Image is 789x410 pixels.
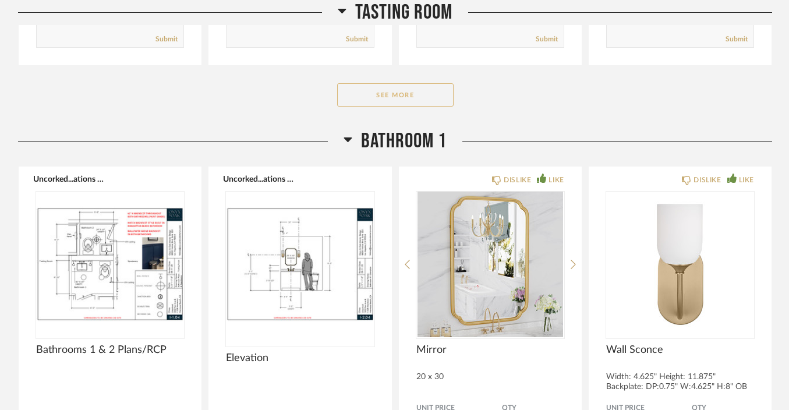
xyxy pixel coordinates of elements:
[226,352,374,365] span: Elevation
[36,344,184,356] span: Bathrooms 1 & 2 Plans/RCP
[416,192,564,337] img: undefined
[606,372,754,402] div: Width: 4.625" Height: 11.875" Backplate: DP:0.75" W:4.625" H:8" OB ...
[549,174,564,186] div: LIKE
[155,34,178,44] a: Submit
[223,174,297,183] button: Uncorked...ations 2.pdf
[606,192,754,337] img: undefined
[337,83,454,107] button: See More
[361,129,447,154] span: Bathroom 1
[504,174,531,186] div: DISLIKE
[739,174,754,186] div: LIKE
[606,344,754,356] span: Wall Sconce
[726,34,748,44] a: Submit
[536,34,558,44] a: Submit
[416,372,564,382] div: 20 x 30
[416,344,564,356] span: Mirror
[694,174,721,186] div: DISLIKE
[36,192,184,337] img: undefined
[346,34,368,44] a: Submit
[226,192,374,337] img: undefined
[226,192,374,337] div: 0
[33,174,107,183] button: Uncorked...ations 1.pdf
